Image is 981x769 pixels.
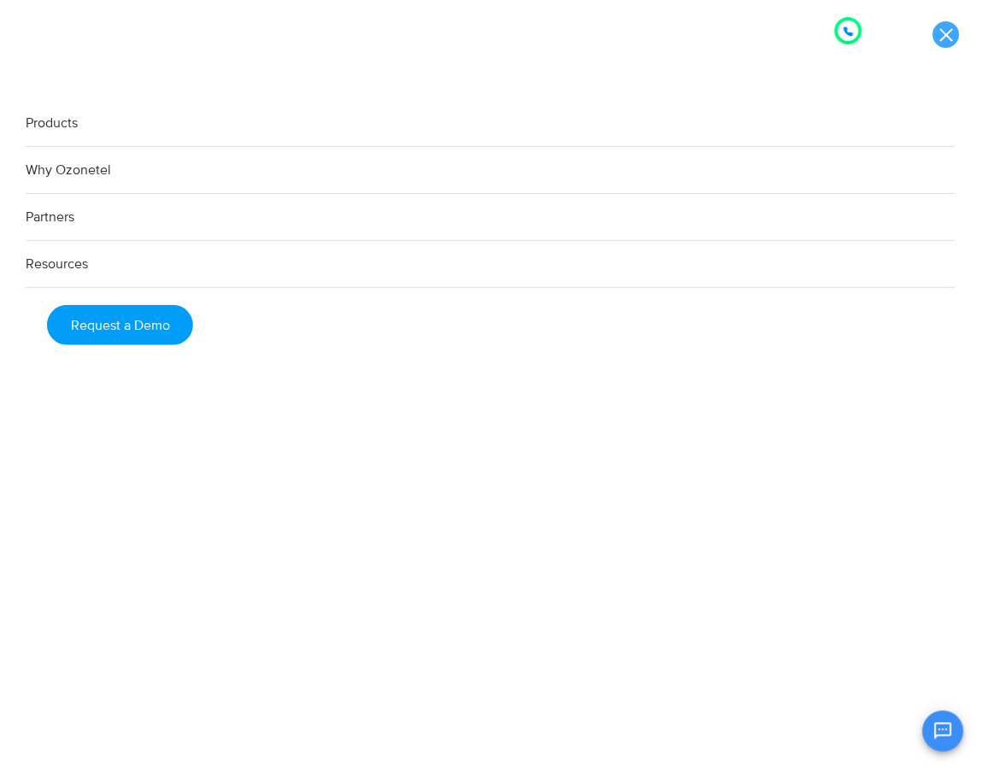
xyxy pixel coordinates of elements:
a: Products [26,100,955,147]
button: Open chat [923,711,964,752]
a: Request a Demo [47,305,193,345]
a: Why Ozonetel [26,147,955,194]
a: Resources [26,241,955,288]
a: Partners [26,194,955,241]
